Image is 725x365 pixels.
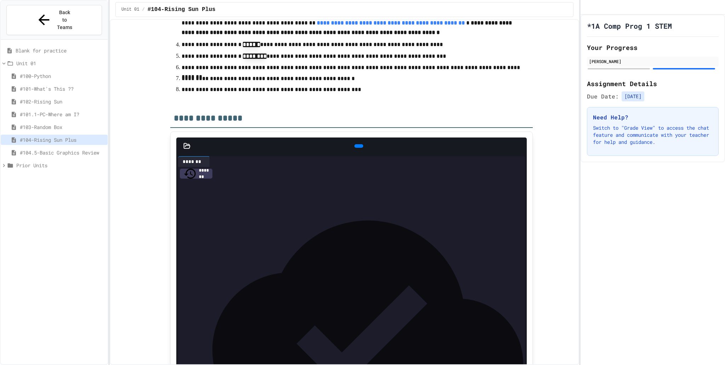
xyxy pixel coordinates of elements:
[20,136,105,144] span: #104-Rising Sun Plus
[148,5,216,14] span: #104-Rising Sun Plus
[20,98,105,105] span: #102-Rising Sun
[121,7,139,12] span: Unit 01
[587,92,619,101] span: Due Date:
[20,111,105,118] span: #101.1-PC-Where am I?
[16,162,105,169] span: Prior Units
[142,7,144,12] span: /
[20,85,105,92] span: #101-What's This ??
[593,124,713,146] p: Switch to "Grade View" to access the chat feature and communicate with your teacher for help and ...
[622,91,644,101] span: [DATE]
[20,149,105,156] span: #104.5-Basic Graphics Review
[587,43,719,52] h2: Your Progress
[20,123,105,131] span: #103-Random Box
[56,9,73,31] span: Back to Teams
[593,113,713,122] h3: Need Help?
[6,5,102,35] button: Back to Teams
[587,21,672,31] h1: *1A Comp Prog 1 STEM
[16,47,105,54] span: Blank for practice
[587,79,719,89] h2: Assignment Details
[20,72,105,80] span: #100-Python
[16,60,105,67] span: Unit 01
[589,58,717,64] div: [PERSON_NAME]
